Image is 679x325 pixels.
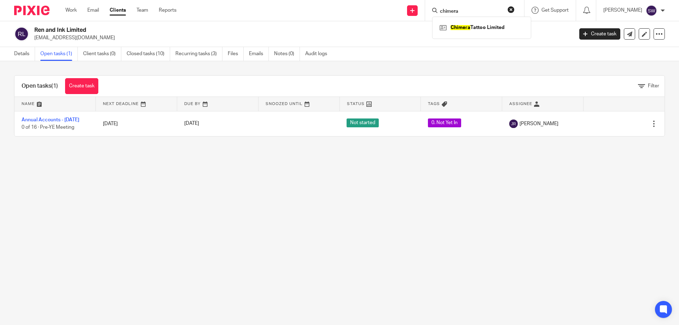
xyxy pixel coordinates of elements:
[428,102,440,106] span: Tags
[137,7,148,14] a: Team
[14,47,35,61] a: Details
[34,27,462,34] h2: Ren and Ink Limited
[579,28,620,40] a: Create task
[274,47,300,61] a: Notes (0)
[428,118,461,127] span: 0. Not Yet In
[509,120,518,128] img: svg%3E
[184,121,199,126] span: [DATE]
[110,7,126,14] a: Clients
[14,27,29,41] img: svg%3E
[22,125,74,130] span: 0 of 16 · Pre-YE Meeting
[22,117,79,122] a: Annual Accounts - [DATE]
[96,111,177,136] td: [DATE]
[439,8,503,15] input: Search
[648,83,659,88] span: Filter
[40,47,78,61] a: Open tasks (1)
[228,47,244,61] a: Files
[541,8,569,13] span: Get Support
[14,6,50,15] img: Pixie
[83,47,121,61] a: Client tasks (0)
[347,102,365,106] span: Status
[127,47,170,61] a: Closed tasks (10)
[520,120,558,127] span: [PERSON_NAME]
[347,118,379,127] span: Not started
[87,7,99,14] a: Email
[603,7,642,14] p: [PERSON_NAME]
[22,82,58,90] h1: Open tasks
[249,47,269,61] a: Emails
[34,34,569,41] p: [EMAIL_ADDRESS][DOMAIN_NAME]
[266,102,303,106] span: Snoozed Until
[175,47,222,61] a: Recurring tasks (3)
[305,47,332,61] a: Audit logs
[507,6,515,13] button: Clear
[159,7,176,14] a: Reports
[65,7,77,14] a: Work
[646,5,657,16] img: svg%3E
[51,83,58,89] span: (1)
[65,78,98,94] a: Create task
